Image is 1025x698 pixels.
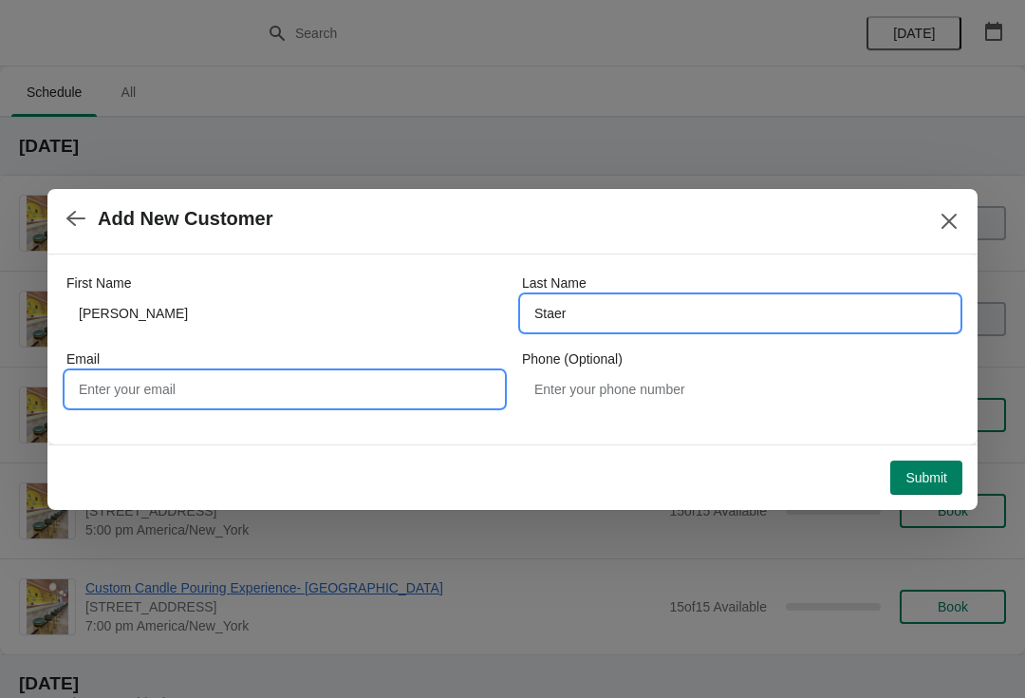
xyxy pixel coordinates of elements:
label: Email [66,349,100,368]
input: Enter your phone number [522,372,959,406]
input: Smith [522,296,959,330]
input: Enter your email [66,372,503,406]
button: Close [932,204,966,238]
label: Last Name [522,274,587,292]
h2: Add New Customer [98,208,272,230]
input: John [66,296,503,330]
button: Submit [890,461,962,495]
label: Phone (Optional) [522,349,623,368]
span: Submit [905,470,947,485]
label: First Name [66,274,131,292]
